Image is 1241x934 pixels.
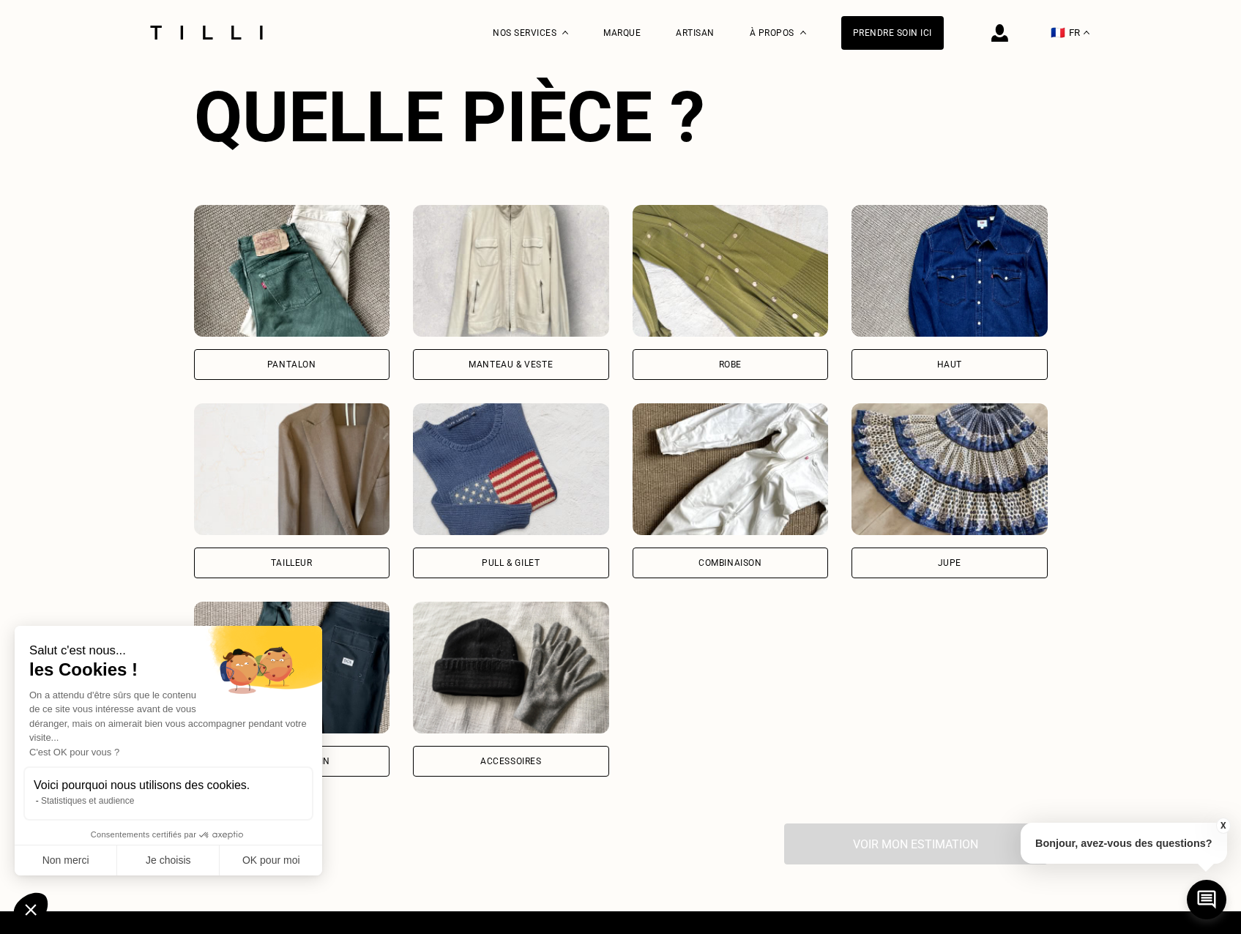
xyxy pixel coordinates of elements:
[480,757,542,766] div: Accessoires
[938,558,961,567] div: Jupe
[603,28,641,38] a: Marque
[633,205,829,337] img: Tilli retouche votre Robe
[194,403,390,535] img: Tilli retouche votre Tailleur
[1215,818,1230,834] button: X
[271,558,313,567] div: Tailleur
[194,602,390,733] img: Tilli retouche votre Maillot de bain
[851,403,1048,535] img: Tilli retouche votre Jupe
[633,403,829,535] img: Tilli retouche votre Combinaison
[482,558,540,567] div: Pull & gilet
[1084,31,1089,34] img: menu déroulant
[991,24,1008,42] img: icône connexion
[800,31,806,34] img: Menu déroulant à propos
[194,76,1048,158] div: Quelle pièce ?
[1051,26,1065,40] span: 🇫🇷
[698,558,762,567] div: Combinaison
[719,360,742,369] div: Robe
[937,360,962,369] div: Haut
[194,205,390,337] img: Tilli retouche votre Pantalon
[267,360,316,369] div: Pantalon
[413,403,609,535] img: Tilli retouche votre Pull & gilet
[841,16,944,50] a: Prendre soin ici
[562,31,568,34] img: Menu déroulant
[145,26,268,40] img: Logo du service de couturière Tilli
[413,205,609,337] img: Tilli retouche votre Manteau & Veste
[851,205,1048,337] img: Tilli retouche votre Haut
[413,602,609,733] img: Tilli retouche votre Accessoires
[1021,823,1227,864] p: Bonjour, avez-vous des questions?
[676,28,715,38] a: Artisan
[469,360,553,369] div: Manteau & Veste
